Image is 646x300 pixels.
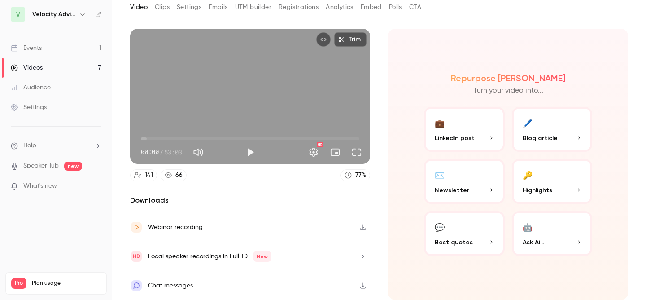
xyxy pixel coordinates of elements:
li: help-dropdown-opener [11,141,101,150]
div: Audience [11,83,51,92]
span: LinkedIn post [435,133,475,143]
div: 141 [145,171,153,180]
button: ✉️Newsletter [424,159,505,204]
button: Settings [305,143,323,161]
span: 00:00 [141,147,159,157]
button: 🔑Highlights [512,159,593,204]
div: 🖊️ [523,116,533,130]
span: new [64,162,82,171]
span: Newsletter [435,185,469,195]
span: Help [23,141,36,150]
div: Local speaker recordings in FullHD [148,251,271,262]
a: 66 [161,169,187,181]
div: HD [317,142,323,147]
span: Ask Ai... [523,238,544,247]
div: Videos [11,63,43,72]
div: Webinar recording [148,222,203,233]
span: 53:03 [164,147,182,157]
h2: Repurpose [PERSON_NAME] [451,73,565,84]
div: 77 % [355,171,366,180]
button: Play [241,143,259,161]
h2: Downloads [130,195,370,206]
a: 141 [130,169,157,181]
span: Plan usage [32,280,101,287]
span: Pro [11,278,26,289]
button: 🖊️Blog article [512,107,593,152]
button: 🤖Ask Ai... [512,211,593,256]
button: Full screen [348,143,366,161]
button: Embed video [316,32,331,47]
div: Settings [11,103,47,112]
button: Trim [334,32,367,47]
div: ✉️ [435,168,445,182]
button: 💬Best quotes [424,211,505,256]
span: / [160,147,163,157]
div: 66 [175,171,183,180]
span: New [253,251,271,262]
button: Turn on miniplayer [326,143,344,161]
iframe: Noticeable Trigger [91,182,101,190]
a: SpeakerHub [23,161,59,171]
div: Chat messages [148,280,193,291]
h6: Velocity Advisory Group [32,10,75,19]
div: 💬 [435,220,445,234]
span: Blog article [523,133,558,143]
div: 00:00 [141,147,182,157]
span: What's new [23,181,57,191]
button: Mute [189,143,207,161]
div: 💼 [435,116,445,130]
span: Best quotes [435,238,473,247]
div: 🔑 [523,168,533,182]
p: Turn your video into... [473,85,543,96]
a: 77% [340,169,370,181]
button: 💼LinkedIn post [424,107,505,152]
span: Highlights [523,185,552,195]
div: 🤖 [523,220,533,234]
div: Events [11,44,42,53]
span: V [16,10,20,19]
